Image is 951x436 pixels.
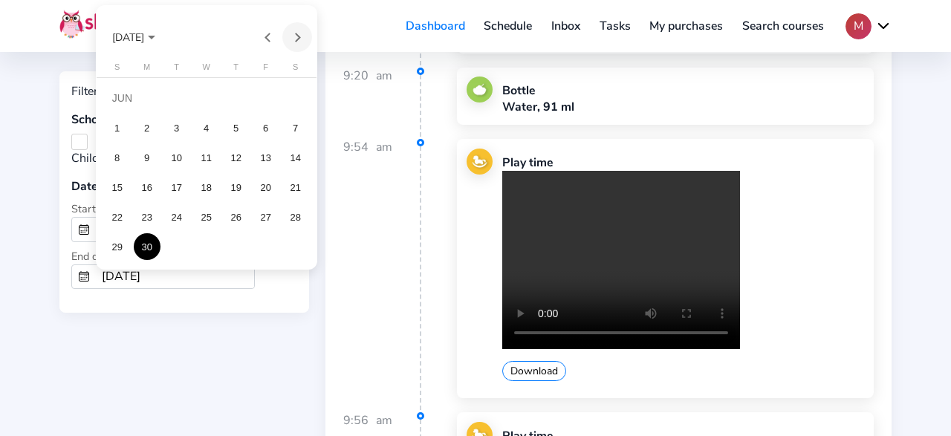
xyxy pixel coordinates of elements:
[251,202,281,232] td: June 27, 2025
[281,62,311,77] th: Saturday
[223,144,250,171] div: 12
[193,174,220,201] div: 18
[281,202,311,232] td: June 28, 2025
[134,233,160,260] div: 30
[162,143,192,172] td: June 10, 2025
[223,174,250,201] div: 19
[253,22,282,52] button: Previous month
[162,62,192,77] th: Tuesday
[103,232,132,261] td: June 29, 2025
[100,22,167,52] button: Choose month and year
[251,62,281,77] th: Friday
[134,144,160,171] div: 9
[132,62,162,77] th: Monday
[192,62,221,77] th: Wednesday
[132,113,162,143] td: June 2, 2025
[223,204,250,230] div: 26
[163,204,190,230] div: 24
[163,114,190,141] div: 3
[134,114,160,141] div: 2
[132,202,162,232] td: June 23, 2025
[112,30,144,45] span: [DATE]
[223,114,250,141] div: 5
[162,113,192,143] td: June 3, 2025
[253,204,279,230] div: 27
[104,233,131,260] div: 29
[282,204,309,230] div: 28
[193,144,220,171] div: 11
[253,144,279,171] div: 13
[251,113,281,143] td: June 6, 2025
[103,202,132,232] td: June 22, 2025
[221,62,251,77] th: Thursday
[253,114,279,141] div: 6
[134,174,160,201] div: 16
[103,172,132,202] td: June 15, 2025
[253,174,279,201] div: 20
[104,174,131,201] div: 15
[103,83,311,113] td: JUN
[282,144,309,171] div: 14
[104,204,131,230] div: 22
[281,113,311,143] td: June 7, 2025
[192,202,221,232] td: June 25, 2025
[281,172,311,202] td: June 21, 2025
[221,143,251,172] td: June 12, 2025
[103,143,132,172] td: June 8, 2025
[134,204,160,230] div: 23
[282,174,309,201] div: 21
[282,22,312,52] button: Next month
[103,62,132,77] th: Sunday
[192,172,221,202] td: June 18, 2025
[221,202,251,232] td: June 26, 2025
[162,172,192,202] td: June 17, 2025
[281,143,311,172] td: June 14, 2025
[163,174,190,201] div: 17
[132,143,162,172] td: June 9, 2025
[251,172,281,202] td: June 20, 2025
[104,114,131,141] div: 1
[132,232,162,261] td: June 30, 2025
[251,143,281,172] td: June 13, 2025
[163,144,190,171] div: 10
[282,114,309,141] div: 7
[193,114,220,141] div: 4
[193,204,220,230] div: 25
[221,172,251,202] td: June 19, 2025
[132,172,162,202] td: June 16, 2025
[221,113,251,143] td: June 5, 2025
[103,113,132,143] td: June 1, 2025
[162,202,192,232] td: June 24, 2025
[192,143,221,172] td: June 11, 2025
[104,144,131,171] div: 8
[192,113,221,143] td: June 4, 2025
